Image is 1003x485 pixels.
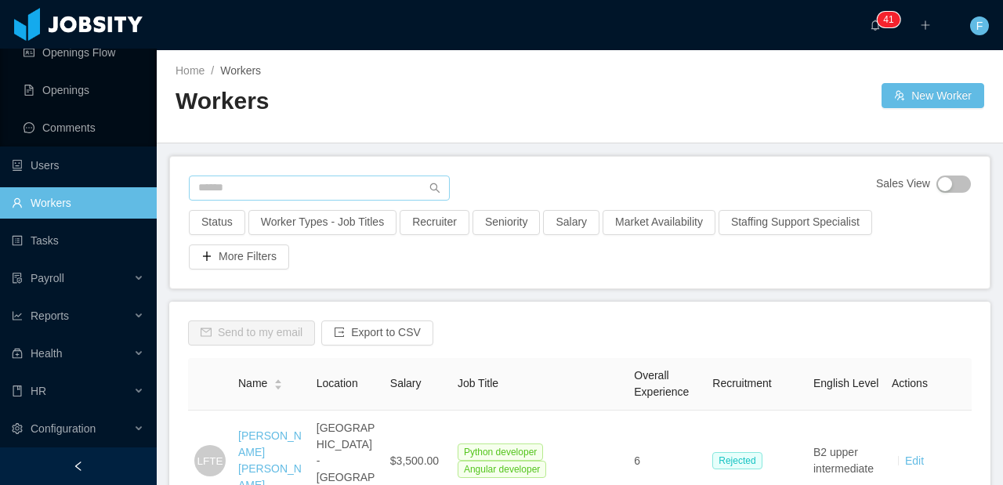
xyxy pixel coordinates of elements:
span: Rejected [712,452,762,469]
p: 1 [889,12,894,27]
button: Recruiter [400,210,469,235]
button: Staffing Support Specialist [719,210,872,235]
a: icon: userWorkers [12,187,144,219]
span: Actions [892,377,928,389]
span: Python developer [458,443,543,461]
i: icon: setting [12,423,23,434]
span: Job Title [458,377,498,389]
button: Market Availability [603,210,715,235]
a: icon: idcardOpenings Flow [24,37,144,68]
span: F [976,16,983,35]
a: Rejected [712,454,768,466]
i: icon: plus [920,20,931,31]
span: / [211,64,214,77]
span: Workers [220,64,261,77]
a: icon: profileTasks [12,225,144,256]
div: Sort [273,377,283,388]
span: $3,500.00 [390,454,439,467]
span: HR [31,385,46,397]
button: icon: plusMore Filters [189,244,289,270]
span: LFTE [197,446,223,476]
p: 4 [883,12,889,27]
a: icon: file-textOpenings [24,74,144,106]
span: Sales View [876,176,930,193]
button: Seniority [473,210,540,235]
button: icon: exportExport to CSV [321,320,433,346]
i: icon: bell [870,20,881,31]
a: icon: robotUsers [12,150,144,181]
i: icon: caret-down [274,383,283,388]
span: Configuration [31,422,96,435]
i: icon: caret-up [274,378,283,382]
span: Overall Experience [634,369,689,398]
span: English Level [813,377,878,389]
sup: 41 [877,12,900,27]
span: Recruitment [712,377,771,389]
span: Salary [390,377,422,389]
i: icon: line-chart [12,310,23,321]
a: Home [176,64,205,77]
span: Reports [31,309,69,322]
span: Payroll [31,272,64,284]
span: Location [317,377,358,389]
span: Name [238,375,267,392]
h2: Workers [176,85,580,118]
a: Edit [905,454,924,467]
button: Status [189,210,245,235]
button: Salary [543,210,599,235]
i: icon: search [429,183,440,194]
i: icon: file-protect [12,273,23,284]
i: icon: medicine-box [12,348,23,359]
a: icon: messageComments [24,112,144,143]
button: Worker Types - Job Titles [248,210,396,235]
button: icon: usergroup-addNew Worker [882,83,984,108]
i: icon: book [12,385,23,396]
span: Health [31,347,62,360]
span: Angular developer [458,461,546,478]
